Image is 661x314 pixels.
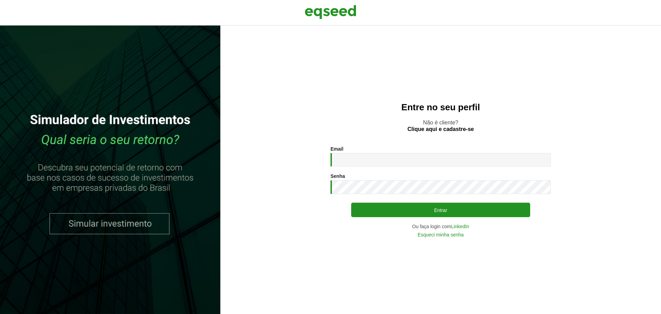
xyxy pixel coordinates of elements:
[234,119,647,132] p: Não é cliente?
[408,126,474,132] a: Clique aqui e cadastre-se
[451,224,469,229] a: LinkedIn
[330,146,343,151] label: Email
[234,102,647,112] h2: Entre no seu perfil
[305,3,356,21] img: EqSeed Logo
[330,224,551,229] div: Ou faça login com
[330,174,345,179] label: Senha
[351,203,530,217] button: Entrar
[418,232,464,237] a: Esqueci minha senha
